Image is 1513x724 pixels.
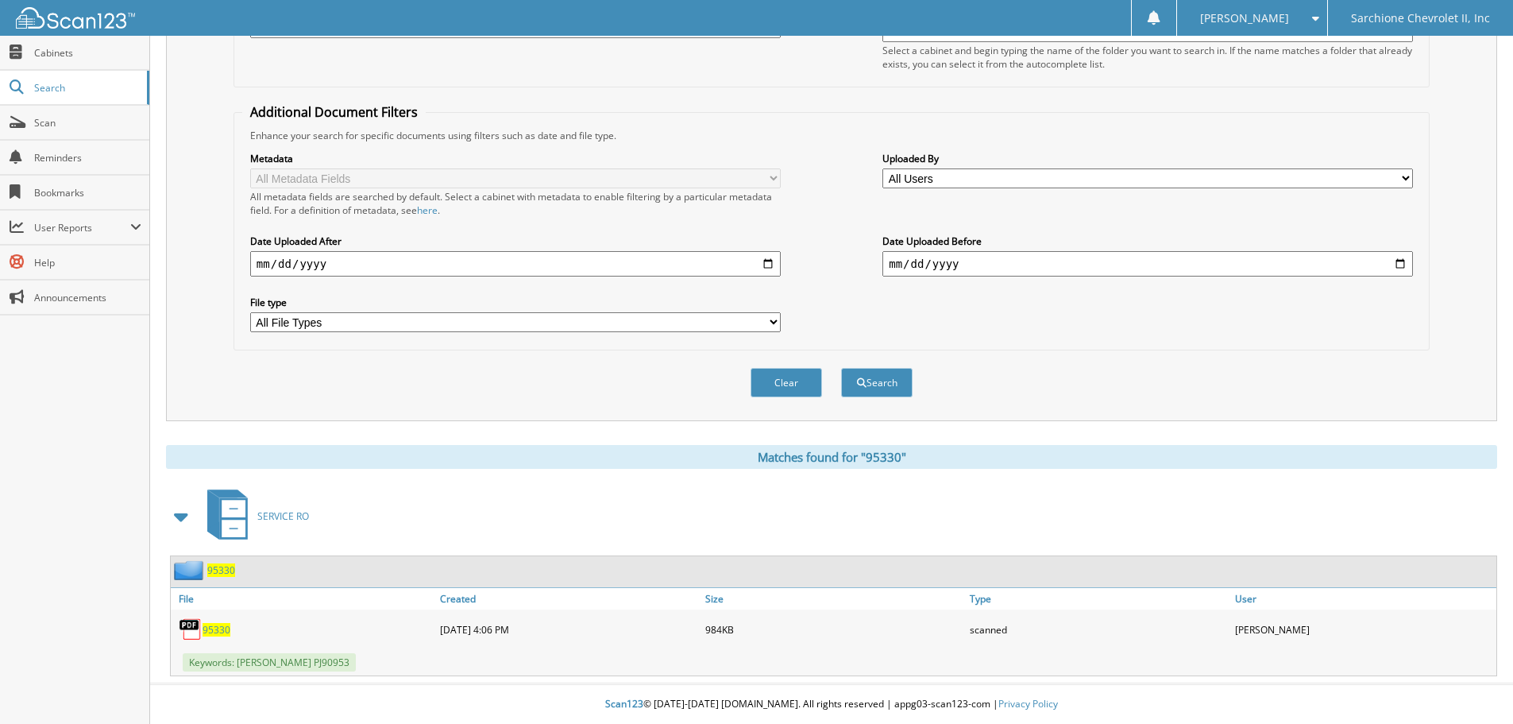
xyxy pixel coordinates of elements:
legend: Additional Document Filters [242,103,426,121]
label: Date Uploaded Before [882,234,1413,248]
div: © [DATE]-[DATE] [DOMAIN_NAME]. All rights reserved | appg03-scan123-com | [150,685,1513,724]
a: Privacy Policy [998,697,1058,710]
div: [DATE] 4:06 PM [436,614,701,645]
span: Bookmarks [34,186,141,199]
span: Keywords: [PERSON_NAME] PJ90953 [183,653,356,672]
span: Search [34,81,139,95]
div: Enhance your search for specific documents using filters such as date and file type. [242,129,1421,142]
span: User Reports [34,221,130,234]
div: 984KB [701,614,967,645]
label: Metadata [250,152,781,165]
span: Sarchione Chevrolet II, Inc [1351,14,1490,23]
button: Clear [751,368,822,397]
img: scan123-logo-white.svg [16,7,135,29]
a: Size [701,588,967,610]
a: Type [966,588,1231,610]
input: start [250,251,781,277]
span: SERVICE RO [257,509,309,523]
div: [PERSON_NAME] [1231,614,1496,645]
div: Matches found for "95330" [166,445,1497,469]
div: All metadata fields are searched by default. Select a cabinet with metadata to enable filtering b... [250,190,781,217]
a: Created [436,588,701,610]
span: Scan [34,116,141,130]
a: here [417,203,438,217]
div: scanned [966,614,1231,645]
a: User [1231,588,1496,610]
a: 95330 [207,563,235,577]
div: Select a cabinet and begin typing the name of the folder you want to search in. If the name match... [882,44,1413,71]
label: Uploaded By [882,152,1413,165]
label: Date Uploaded After [250,234,781,248]
span: Scan123 [605,697,643,710]
iframe: Chat Widget [1434,648,1513,724]
img: folder2.png [174,560,207,580]
input: end [882,251,1413,277]
span: Announcements [34,291,141,304]
a: 95330 [203,623,230,637]
span: [PERSON_NAME] [1200,14,1289,23]
a: SERVICE RO [198,485,309,548]
button: Search [841,368,913,397]
label: File type [250,296,781,309]
span: Help [34,256,141,269]
img: PDF.png [179,618,203,641]
span: Cabinets [34,46,141,60]
span: Reminders [34,151,141,165]
a: File [171,588,436,610]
